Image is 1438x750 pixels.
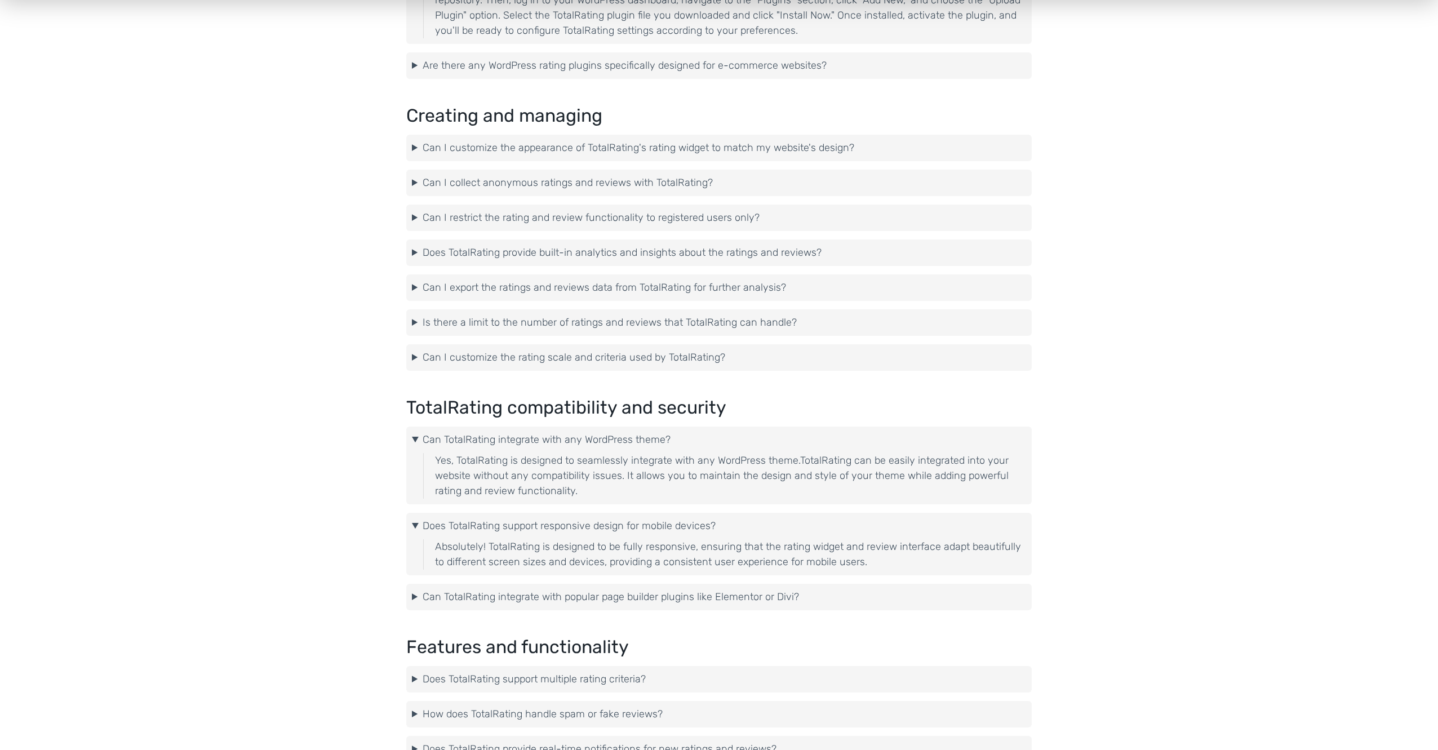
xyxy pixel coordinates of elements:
summary: Can I collect anonymous ratings and reviews with TotalRating? [412,175,1026,190]
summary: Are there any WordPress rating plugins specifically designed for e-commerce websites? [412,58,1026,73]
summary: Can TotalRating integrate with popular page builder plugins like Elementor or Divi? [412,589,1026,605]
summary: Can I restrict the rating and review functionality to registered users only? [412,210,1026,225]
summary: Can I customize the rating scale and criteria used by TotalRating? [412,350,1026,365]
summary: Can I export the ratings and reviews data from TotalRating for further analysis? [412,280,1026,295]
div: Yes, TotalRating is designed to seamlessly integrate with any WordPress theme.TotalRating can be ... [423,453,1026,499]
summary: Does TotalRating support multiple rating criteria? [412,672,1026,687]
summary: Does TotalRating support responsive design for mobile devices? [412,518,1026,534]
summary: Does TotalRating provide built-in analytics and insights about the ratings and reviews? [412,245,1026,260]
h2: Features and functionality [406,637,1032,657]
div: Absolutely! TotalRating is designed to be fully responsive, ensuring that the rating widget and r... [423,539,1026,570]
summary: Can TotalRating integrate with any WordPress theme? [412,432,1026,447]
summary: How does TotalRating handle spam or fake reviews? [412,707,1026,722]
summary: Is there a limit to the number of ratings and reviews that TotalRating can handle? [412,315,1026,330]
h2: Creating and managing [406,106,1032,126]
h2: TotalRating compatibility and security [406,398,1032,418]
summary: Can I customize the appearance of TotalRating's rating widget to match my website's design? [412,140,1026,156]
